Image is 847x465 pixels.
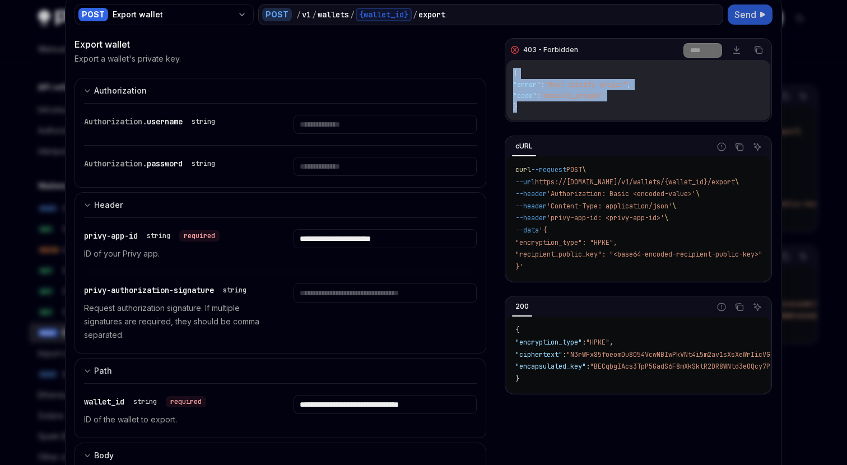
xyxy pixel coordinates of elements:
span: username [147,117,183,127]
div: Header [94,198,123,212]
span: }' [515,262,523,271]
span: --request [531,165,566,174]
button: Expand input section [75,358,486,383]
span: --data [515,226,539,235]
span: 'privy-app-id: <privy-app-id>' [547,213,664,222]
div: v1 [302,9,311,20]
div: export [418,9,445,20]
button: Copy the contents from the code block [751,43,766,57]
span: \ [735,178,739,187]
span: password [147,159,183,169]
span: { [513,69,517,78]
div: Authorization [94,84,147,97]
span: : [562,350,566,359]
span: Send [734,8,756,21]
input: Enter username [294,115,476,134]
div: Authorization.username [84,115,220,128]
input: Enter password [294,157,476,176]
span: "encryption_type": "HPKE", [515,238,617,247]
span: Authorization. [84,159,147,169]
span: , [627,80,631,89]
button: POSTExport wallet [75,3,254,26]
span: { [515,325,519,334]
span: "recipient_public_key": "<base64-encoded-recipient-public-key>" [515,250,762,259]
div: Path [94,364,112,378]
div: wallets [318,9,349,20]
div: required [179,230,220,241]
span: } [515,374,519,383]
div: / [413,9,417,20]
span: "Must specify origin" [544,80,627,89]
div: / [296,9,301,20]
div: required [166,396,206,407]
button: Copy the contents from the code block [732,300,747,314]
input: Enter wallet_id [294,395,476,414]
div: {wallet_id} [356,8,412,21]
span: "code" [513,91,537,100]
span: 'Content-Type: application/json' [547,202,672,211]
span: : [582,338,586,347]
span: "ciphertext" [515,350,562,359]
div: 200 [512,300,532,313]
button: Expand input section [75,78,486,103]
div: Body [94,449,114,462]
button: Copy the contents from the code block [732,139,747,154]
div: POST [262,8,292,21]
span: : [537,91,541,100]
span: --url [515,178,535,187]
span: \ [582,165,586,174]
span: '{ [539,226,547,235]
span: : [586,362,590,371]
div: / [350,9,355,20]
span: curl [515,165,531,174]
span: "error" [513,80,541,89]
input: Enter privy-app-id [294,229,476,248]
button: Ask AI [750,139,765,154]
button: Report incorrect code [714,139,729,154]
div: / [312,9,317,20]
button: Report incorrect code [714,300,729,314]
a: Download response file [729,42,744,58]
span: --header [515,213,547,222]
input: Enter privy-authorization-signature [294,283,476,303]
button: Expand input section [75,192,486,217]
div: Export wallet [113,9,233,20]
div: Authorization.password [84,157,220,170]
span: 'Authorization: Basic <encoded-value>' [547,189,696,198]
p: ID of the wallet to export. [84,413,267,426]
div: wallet_id [84,395,206,408]
span: } [513,103,517,111]
div: 403 - Forbidden [523,45,578,54]
p: Export a wallet's private key. [75,53,181,64]
span: "encryption_type" [515,338,582,347]
button: Ask AI [750,300,765,314]
p: ID of your Privy app. [84,247,267,261]
span: https://[DOMAIN_NAME]/v1/wallets/{wallet_id}/export [535,178,735,187]
div: Export wallet [75,38,486,51]
span: \ [672,202,676,211]
span: Authorization. [84,117,147,127]
span: "N3rWFx85foeomDu8054VcwNBIwPkVNt4i5m2av1sXsXeWrIicVGwutFist12MmnI" [566,350,825,359]
span: privy-app-id [84,231,138,241]
span: \ [696,189,700,198]
div: privy-app-id [84,229,220,243]
div: cURL [512,139,536,153]
span: wallet_id [84,397,124,407]
p: Request authorization signature. If multiple signatures are required, they should be comma separa... [84,301,267,342]
span: --header [515,189,547,198]
div: Response content [506,60,770,120]
div: POST [78,8,108,21]
span: , [609,338,613,347]
div: privy-authorization-signature [84,283,251,297]
span: \ [664,213,668,222]
span: privy-authorization-signature [84,285,214,295]
span: "HPKE" [586,338,609,347]
span: : [541,80,544,89]
span: "encapsulated_key" [515,362,586,371]
span: POST [566,165,582,174]
button: Send [728,4,772,25]
select: Select response section [683,43,722,58]
span: --header [515,202,547,211]
span: "missing_origin" [541,91,603,100]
